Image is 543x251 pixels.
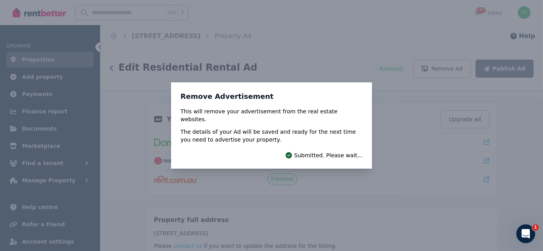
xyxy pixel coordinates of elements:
[180,92,363,101] h3: Remove Advertisement
[294,151,363,159] span: Submitted. Please wait...
[516,224,535,243] iframe: Intercom live chat
[180,107,363,123] p: This will remove your advertisement from the real estate websites.
[180,128,363,144] p: The details of your Ad will be saved and ready for the next time you need to advertise your prope...
[532,224,539,231] span: 1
